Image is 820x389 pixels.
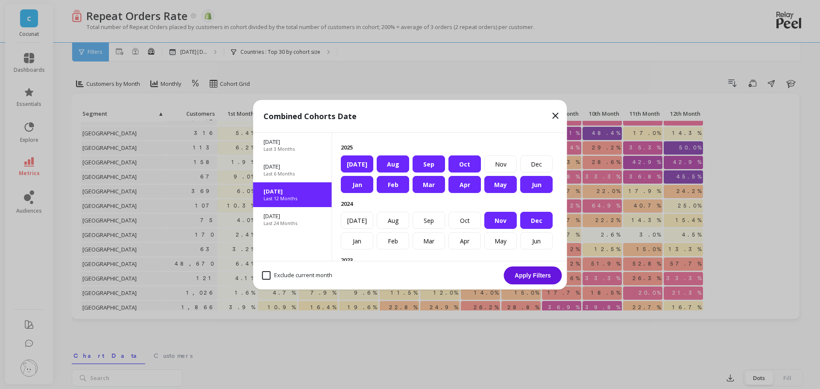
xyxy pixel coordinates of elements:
[341,155,373,173] div: [DATE]
[264,212,322,220] p: [DATE]
[520,155,553,173] div: Dec
[413,155,445,173] div: Sep
[341,232,373,249] div: Jan
[341,212,373,229] div: [DATE]
[448,155,481,173] div: Oct
[262,271,332,280] span: Exclude current month
[520,212,553,229] div: Dec
[264,138,322,146] p: [DATE]
[341,176,373,193] div: Jan
[264,220,297,227] p: Last 24 Months
[504,266,562,284] button: Apply Filters
[520,232,553,249] div: Jun
[413,232,445,249] div: Mar
[264,110,357,122] p: Combined Cohorts Date
[377,155,409,173] div: Aug
[264,170,295,177] p: Last 6 Months
[448,212,481,229] div: Oct
[377,232,409,249] div: Feb
[448,176,481,193] div: Apr
[484,212,517,229] div: Nov
[264,163,322,170] p: [DATE]
[484,176,517,193] div: May
[341,143,559,151] p: 2025
[448,232,481,249] div: Apr
[264,187,322,195] p: [DATE]
[264,195,297,202] p: Last 12 Months
[341,256,559,264] p: 2023
[484,155,517,173] div: Nov
[484,232,517,249] div: May
[377,176,409,193] div: Feb
[520,176,553,193] div: Jun
[413,212,445,229] div: Sep
[413,176,445,193] div: Mar
[377,212,409,229] div: Aug
[341,200,559,208] p: 2024
[264,146,295,152] p: Last 3 Months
